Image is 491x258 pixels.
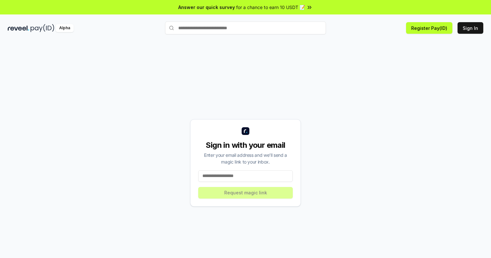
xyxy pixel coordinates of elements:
div: Sign in with your email [198,140,293,150]
button: Register Pay(ID) [406,22,452,34]
span: for a chance to earn 10 USDT 📝 [236,4,305,11]
div: Alpha [56,24,74,32]
span: Answer our quick survey [178,4,235,11]
button: Sign In [458,22,483,34]
img: logo_small [242,127,249,135]
img: reveel_dark [8,24,29,32]
div: Enter your email address and we’ll send a magic link to your inbox. [198,152,293,165]
img: pay_id [31,24,54,32]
